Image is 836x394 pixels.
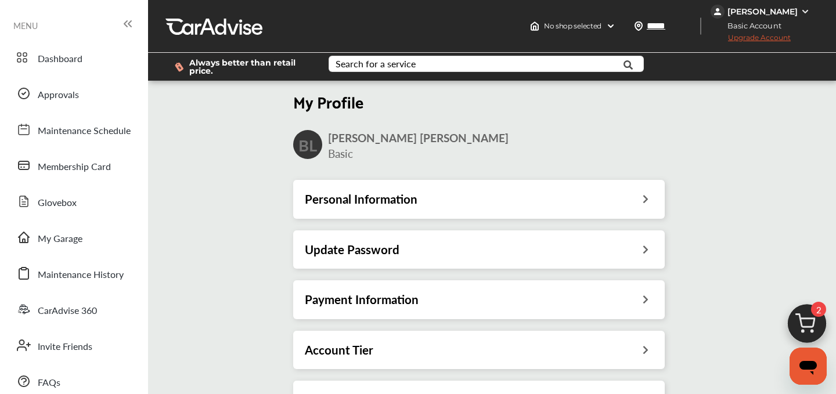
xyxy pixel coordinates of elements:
[606,21,615,31] img: header-down-arrow.9dd2ce7d.svg
[38,196,77,211] span: Glovebox
[38,88,79,103] span: Approvals
[10,114,136,144] a: Maintenance Schedule
[38,375,60,391] span: FAQs
[779,299,835,355] img: cart_icon.3d0951e8.svg
[38,160,111,175] span: Membership Card
[38,124,131,139] span: Maintenance Schedule
[305,292,419,307] h3: Payment Information
[700,17,701,35] img: header-divider.bc55588e.svg
[727,6,798,17] div: [PERSON_NAME]
[305,191,417,207] h3: Personal Information
[10,294,136,324] a: CarAdvise 360
[305,342,373,357] h3: Account Tier
[10,258,136,288] a: Maintenance History
[10,186,136,216] a: Glovebox
[10,222,136,252] a: My Garage
[38,339,92,355] span: Invite Friends
[530,21,539,31] img: header-home-logo.8d720a4f.svg
[801,7,810,16] img: WGsFRI8htEPBVLJbROoPRyZpYNWhNONpIPPETTm6eUC0GeLEiAAAAAElFTkSuQmCC
[13,21,38,30] span: MENU
[328,146,353,161] span: Basic
[305,242,399,257] h3: Update Password
[38,232,82,247] span: My Garage
[336,59,416,68] div: Search for a service
[712,20,790,32] span: Basic Account
[790,348,827,385] iframe: Button to launch messaging window
[10,150,136,180] a: Membership Card
[544,21,601,31] span: No shop selected
[711,5,725,19] img: jVpblrzwTbfkPYzPPzSLxeg0AAAAASUVORK5CYII=
[298,135,317,155] h2: BL
[38,52,82,67] span: Dashboard
[293,91,665,111] h2: My Profile
[711,33,791,48] span: Upgrade Account
[811,302,826,317] span: 2
[10,330,136,360] a: Invite Friends
[328,130,509,146] span: [PERSON_NAME] [PERSON_NAME]
[10,78,136,109] a: Approvals
[634,21,643,31] img: location_vector.a44bc228.svg
[38,303,97,319] span: CarAdvise 360
[175,62,183,72] img: dollor_label_vector.a70140d1.svg
[189,59,310,75] span: Always better than retail price.
[38,268,124,283] span: Maintenance History
[10,42,136,73] a: Dashboard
